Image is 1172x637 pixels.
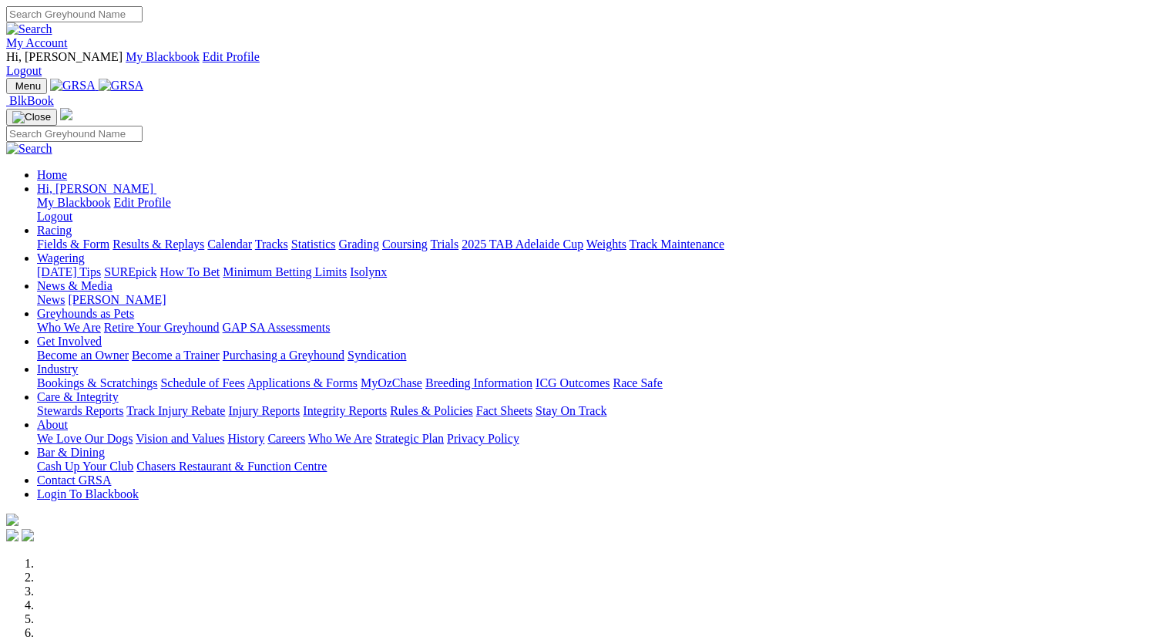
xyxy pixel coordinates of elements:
span: Hi, [PERSON_NAME] [37,182,153,195]
a: Weights [586,238,626,251]
a: Who We Are [37,321,101,334]
a: Track Maintenance [630,238,724,251]
img: GRSA [50,79,96,93]
a: BlkBook [6,94,54,107]
span: Menu [15,80,41,92]
a: Stewards Reports [37,404,123,417]
a: My Blackbook [126,50,200,63]
a: Results & Replays [112,238,204,251]
a: Strategic Plan [375,432,444,445]
a: History [227,432,264,445]
div: Bar & Dining [37,460,1166,474]
a: Grading [339,238,379,251]
a: 2025 TAB Adelaide Cup [462,238,583,251]
a: Vision and Values [136,432,224,445]
a: Racing [37,224,72,237]
a: [PERSON_NAME] [68,293,166,306]
a: Login To Blackbook [37,487,139,501]
a: Cash Up Your Club [37,460,133,473]
a: My Account [6,36,68,49]
input: Search [6,126,143,142]
a: Minimum Betting Limits [223,265,347,278]
a: Logout [37,210,72,223]
a: My Blackbook [37,196,111,209]
a: Bar & Dining [37,446,105,459]
img: Search [6,22,52,36]
div: Racing [37,238,1166,251]
div: Wagering [37,265,1166,279]
span: BlkBook [9,94,54,107]
a: Rules & Policies [390,404,473,417]
a: GAP SA Assessments [223,321,331,334]
a: Breeding Information [425,376,532,389]
a: About [37,418,68,431]
a: Track Injury Rebate [126,404,225,417]
a: Get Involved [37,335,102,348]
a: How To Bet [160,265,220,278]
a: Edit Profile [203,50,260,63]
a: Edit Profile [114,196,171,209]
span: Hi, [PERSON_NAME] [6,50,123,63]
a: News & Media [37,279,112,292]
a: Home [37,168,67,181]
a: Isolynx [350,265,387,278]
img: facebook.svg [6,529,18,541]
div: Get Involved [37,349,1166,362]
a: Fields & Form [37,238,109,251]
a: MyOzChase [361,376,422,389]
a: Fact Sheets [476,404,532,417]
div: Care & Integrity [37,404,1166,418]
a: Hi, [PERSON_NAME] [37,182,156,195]
a: Injury Reports [228,404,300,417]
a: Careers [267,432,305,445]
img: logo-grsa-white.png [60,108,72,120]
a: Wagering [37,251,85,265]
a: Applications & Forms [247,376,358,389]
a: Trials [430,238,458,251]
a: Statistics [291,238,336,251]
img: GRSA [99,79,144,93]
a: Purchasing a Greyhound [223,349,344,362]
a: Who We Are [308,432,372,445]
a: Integrity Reports [303,404,387,417]
a: Syndication [348,349,406,362]
a: Stay On Track [536,404,606,417]
a: Privacy Policy [447,432,519,445]
a: Chasers Restaurant & Function Centre [136,460,327,473]
button: Toggle navigation [6,109,57,126]
a: News [37,293,65,306]
a: Industry [37,362,78,376]
a: Schedule of Fees [160,376,244,389]
a: Calendar [207,238,252,251]
a: Race Safe [613,376,662,389]
a: ICG Outcomes [536,376,610,389]
div: Hi, [PERSON_NAME] [37,196,1166,224]
a: Become a Trainer [132,349,220,362]
img: logo-grsa-white.png [6,514,18,526]
div: My Account [6,50,1166,78]
a: [DATE] Tips [37,265,101,278]
button: Toggle navigation [6,78,47,94]
a: Retire Your Greyhound [104,321,220,334]
div: News & Media [37,293,1166,307]
div: Greyhounds as Pets [37,321,1166,335]
img: twitter.svg [22,529,34,541]
a: Tracks [255,238,288,251]
img: Close [12,111,51,123]
input: Search [6,6,143,22]
a: Care & Integrity [37,390,119,403]
a: Greyhounds as Pets [37,307,134,320]
a: Contact GRSA [37,474,111,487]
div: About [37,432,1166,446]
a: Coursing [382,238,428,251]
a: We Love Our Dogs [37,432,133,445]
div: Industry [37,376,1166,390]
a: Logout [6,64,42,77]
a: Become an Owner [37,349,129,362]
img: Search [6,142,52,156]
a: SUREpick [104,265,156,278]
a: Bookings & Scratchings [37,376,157,389]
